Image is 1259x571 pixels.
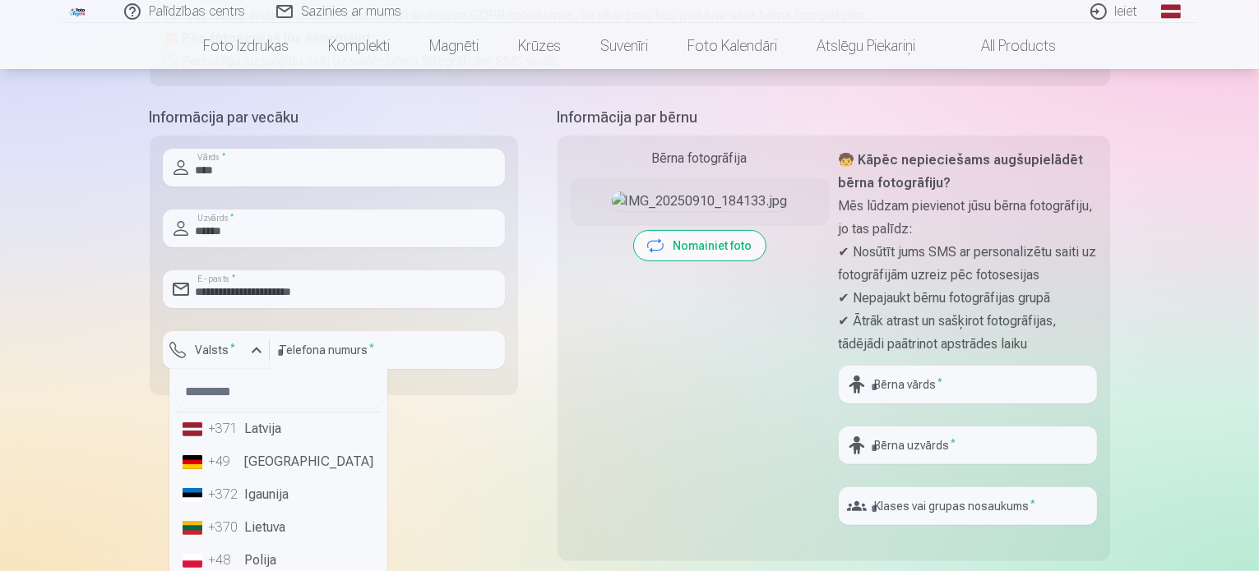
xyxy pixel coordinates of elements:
div: +371 [209,419,242,439]
li: [GEOGRAPHIC_DATA] [176,445,381,478]
a: Foto izdrukas [183,23,308,69]
div: +48 [209,550,242,570]
li: Latvija [176,412,381,445]
a: Komplekti [308,23,410,69]
h5: Informācija par bērnu [558,106,1110,129]
a: Atslēgu piekariņi [797,23,935,69]
p: ✔ Ātrāk atrast un sašķirot fotogrāfijas, tādējādi paātrinot apstrādes laiku [839,310,1097,356]
p: ✔ Nepajaukt bērnu fotogrāfijas grupā [839,287,1097,310]
strong: 🧒 Kāpēc nepieciešams augšupielādēt bērna fotogrāfiju? [839,152,1084,191]
label: Valsts [189,342,243,358]
li: Igaunija [176,478,381,511]
div: +372 [209,485,242,504]
a: Krūzes [498,23,581,69]
img: IMG_20250910_184133.jpg [612,191,788,211]
img: /fa1 [69,7,87,16]
div: +370 [209,518,242,537]
p: ✔ Nosūtīt jums SMS ar personalizētu saiti uz fotogrāfijām uzreiz pēc fotosesijas [839,241,1097,287]
a: Magnēti [410,23,498,69]
div: Bērna fotogrāfija [571,149,829,168]
h5: Informācija par vecāku [150,106,518,129]
a: Suvenīri [581,23,668,69]
li: Lietuva [176,511,381,544]
a: All products [935,23,1076,69]
button: Valsts* [163,331,270,369]
a: Foto kalendāri [668,23,797,69]
button: Nomainiet foto [634,231,766,260]
p: Mēs lūdzam pievienot jūsu bērna fotogrāfiju, jo tas palīdz: [839,195,1097,241]
div: +49 [209,452,242,472]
